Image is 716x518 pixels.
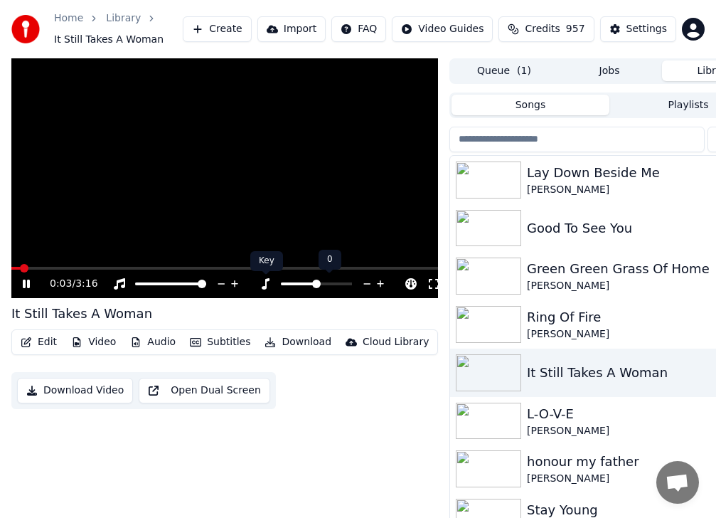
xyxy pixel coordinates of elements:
button: Settings [600,16,676,42]
button: Subtitles [184,332,256,352]
button: Edit [15,332,63,352]
div: Settings [626,22,667,36]
div: 0 [319,250,341,270]
button: Create [183,16,252,42]
button: Credits957 [498,16,594,42]
button: Audio [124,332,181,352]
span: Credits [525,22,560,36]
button: Download [259,332,337,352]
div: Open chat [656,461,699,504]
button: Download Video [17,378,133,403]
div: It Still Takes A Woman [11,304,152,324]
span: 0:03 [50,277,72,291]
button: Video [65,332,122,352]
span: 3:16 [75,277,97,291]
div: Cloud Library [363,335,429,349]
button: Songs [451,95,609,115]
span: 957 [566,22,585,36]
button: Open Dual Screen [139,378,270,403]
button: FAQ [331,16,386,42]
a: Library [106,11,141,26]
div: Key [250,251,283,271]
button: Queue [451,60,557,81]
span: ( 1 ) [517,64,531,78]
img: youka [11,15,40,43]
button: Video Guides [392,16,493,42]
button: Jobs [557,60,662,81]
nav: breadcrumb [54,11,183,47]
div: / [50,277,84,291]
span: It Still Takes A Woman [54,33,164,47]
a: Home [54,11,83,26]
button: Import [257,16,326,42]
